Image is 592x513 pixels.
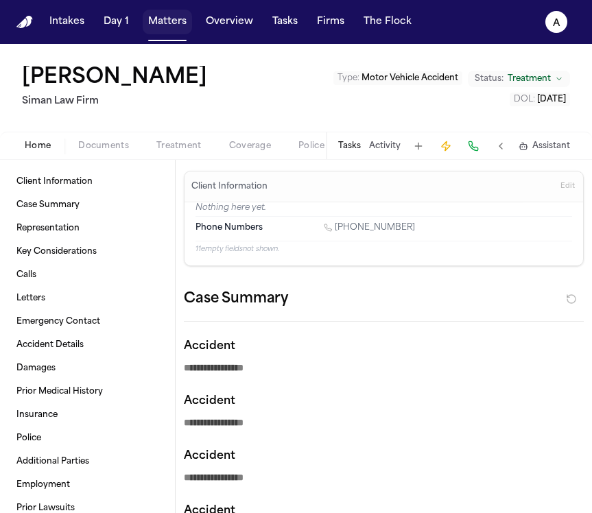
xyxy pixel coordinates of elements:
[184,448,584,464] p: Accident
[11,287,164,309] a: Letters
[22,66,207,91] h1: [PERSON_NAME]
[11,171,164,193] a: Client Information
[11,427,164,449] a: Police
[11,311,164,333] a: Emergency Contact
[22,93,213,110] h2: Siman Law Firm
[362,74,458,82] span: Motor Vehicle Accident
[338,74,359,82] span: Type :
[25,141,51,152] span: Home
[16,16,33,29] img: Finch Logo
[22,66,207,91] button: Edit matter name
[189,181,270,192] h3: Client Information
[156,141,202,152] span: Treatment
[532,141,570,152] span: Assistant
[196,202,572,216] p: Nothing here yet.
[196,244,572,254] p: 11 empty fields not shown.
[436,136,455,156] button: Create Immediate Task
[11,381,164,403] a: Prior Medical History
[537,95,566,104] span: [DATE]
[184,338,584,355] p: Accident
[11,264,164,286] a: Calls
[16,16,33,29] a: Home
[514,95,535,104] span: DOL :
[11,474,164,496] a: Employment
[11,194,164,216] a: Case Summary
[184,288,288,310] h2: Case Summary
[143,10,192,34] button: Matters
[358,10,417,34] button: The Flock
[409,136,428,156] button: Add Task
[78,141,129,152] span: Documents
[44,10,90,34] button: Intakes
[11,451,164,473] a: Additional Parties
[229,141,271,152] span: Coverage
[11,357,164,379] a: Damages
[508,73,551,84] span: Treatment
[324,222,415,233] a: Call 1 (818) 635-4066
[464,136,483,156] button: Make a Call
[11,334,164,356] a: Accident Details
[298,141,324,152] span: Police
[560,182,575,191] span: Edit
[184,393,584,409] p: Accident
[311,10,350,34] button: Firms
[200,10,259,34] button: Overview
[11,404,164,426] a: Insurance
[338,141,361,152] button: Tasks
[333,71,462,85] button: Edit Type: Motor Vehicle Accident
[196,222,263,233] span: Phone Numbers
[475,73,504,84] span: Status:
[11,217,164,239] a: Representation
[510,93,570,106] button: Edit DOL: 2024-10-15
[98,10,134,34] button: Day 1
[468,71,570,87] button: Change status from Treatment
[519,141,570,152] button: Assistant
[11,241,164,263] a: Key Considerations
[369,141,401,152] button: Activity
[267,10,303,34] button: Tasks
[556,176,579,198] button: Edit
